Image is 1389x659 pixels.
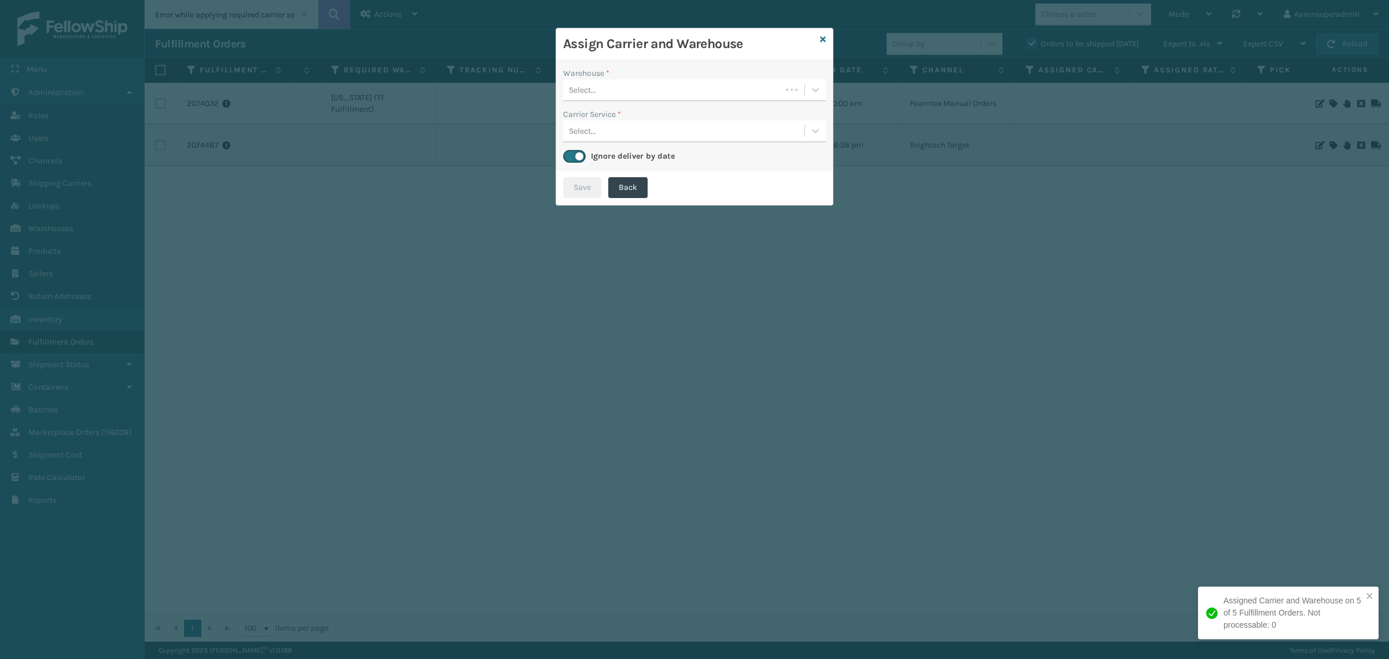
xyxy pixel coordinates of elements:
[591,151,675,161] label: Ignore deliver by date
[1223,595,1362,631] div: Assigned Carrier and Warehouse on 5 of 5 Fulfillment Orders. Not processable: 0
[569,125,596,137] div: Select...
[569,84,596,96] div: Select...
[608,177,648,198] button: Back
[563,35,815,53] h3: Assign Carrier and Warehouse
[563,108,621,120] label: Carrier Service
[563,177,601,198] button: Save
[563,67,609,79] label: Warehouse
[1366,591,1374,602] button: close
